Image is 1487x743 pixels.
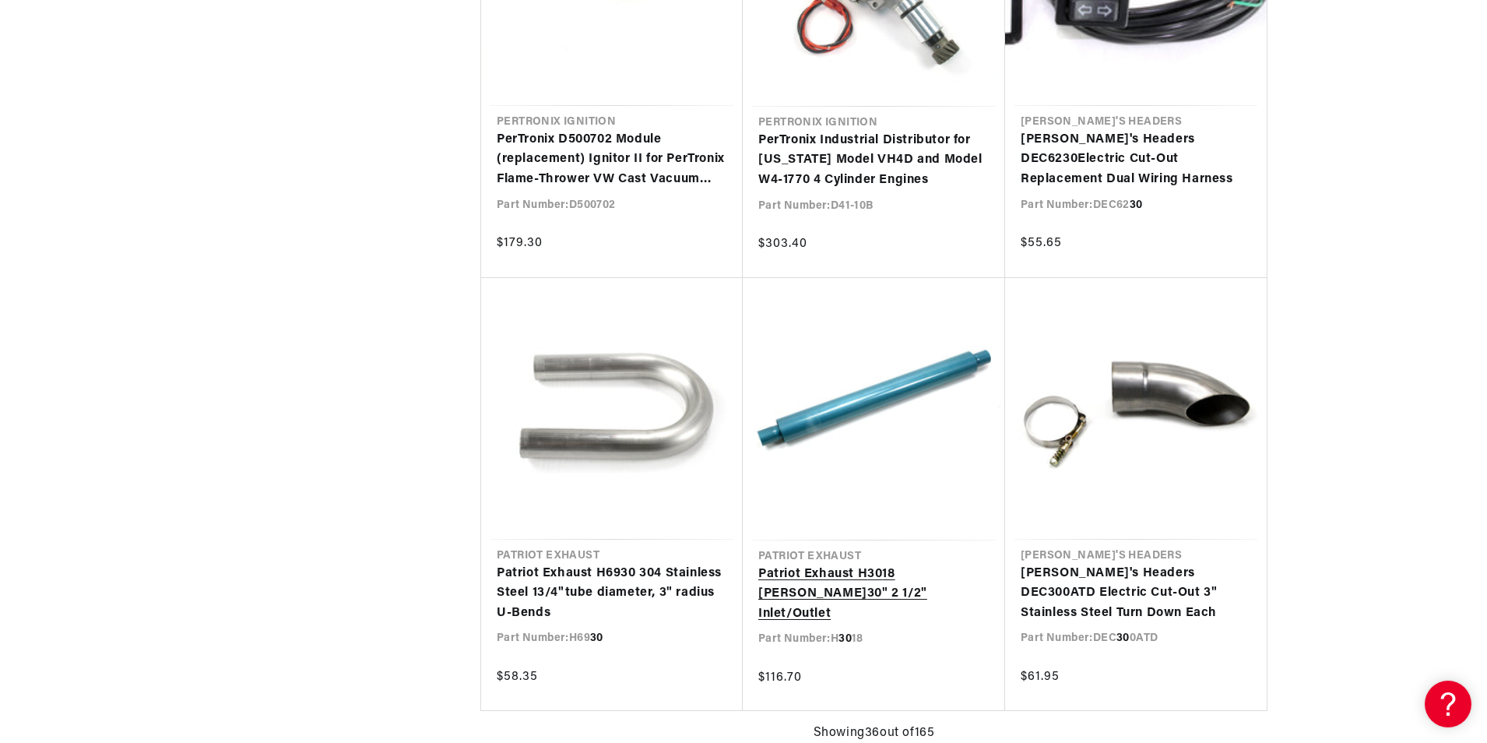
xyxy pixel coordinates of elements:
[497,130,727,190] a: PerTronix D500702 Module (replacement) Ignitor II for PerTronix Flame-Thrower VW Cast Vacuum Dist...
[758,565,990,625] a: Patriot Exhaust H3018 [PERSON_NAME]30" 2 1/2" Inlet/Outlet
[497,564,727,624] a: Patriot Exhaust H6930 304 Stainless Steel 13/4"tube diameter, 3" radius U-Bends
[1021,564,1251,624] a: [PERSON_NAME]'s Headers DEC300ATD Electric Cut-Out 3" Stainless Steel Turn Down Each
[1021,130,1251,190] a: [PERSON_NAME]'s Headers DEC6230Electric Cut-Out Replacement Dual Wiring Harness
[758,131,990,191] a: PerTronix Industrial Distributor for [US_STATE] Model VH4D and Model W4-1770 4 Cylinder Engines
